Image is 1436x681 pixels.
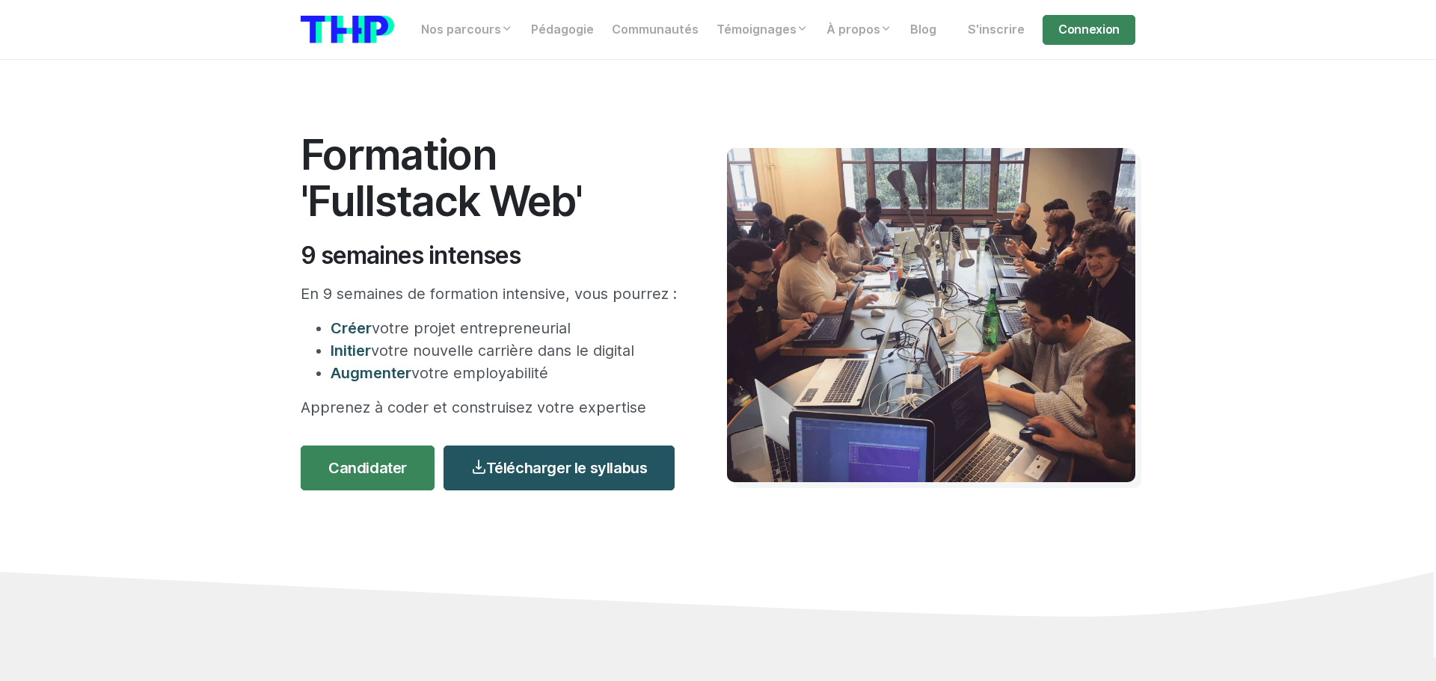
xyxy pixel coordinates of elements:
[603,15,708,45] a: Communautés
[901,15,945,45] a: Blog
[331,364,411,382] span: Augmenter
[331,362,682,384] li: votre employabilité
[301,16,394,43] img: logo
[301,283,682,305] p: En 9 semaines de formation intensive, vous pourrez :
[331,319,372,337] span: Créer
[817,15,901,45] a: À propos
[301,132,682,224] h1: Formation 'Fullstack Web'
[331,317,682,339] li: votre projet entrepreneurial
[1043,15,1135,45] a: Connexion
[301,241,682,270] h2: 9 semaines intenses
[331,342,371,360] span: Initier
[301,446,435,490] a: Candidater
[727,148,1135,482] img: Travail
[522,15,603,45] a: Pédagogie
[412,15,522,45] a: Nos parcours
[444,446,675,490] a: Télécharger le syllabus
[301,396,682,419] p: Apprenez à coder et construisez votre expertise
[959,15,1034,45] a: S'inscrire
[331,339,682,362] li: votre nouvelle carrière dans le digital
[708,15,817,45] a: Témoignages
